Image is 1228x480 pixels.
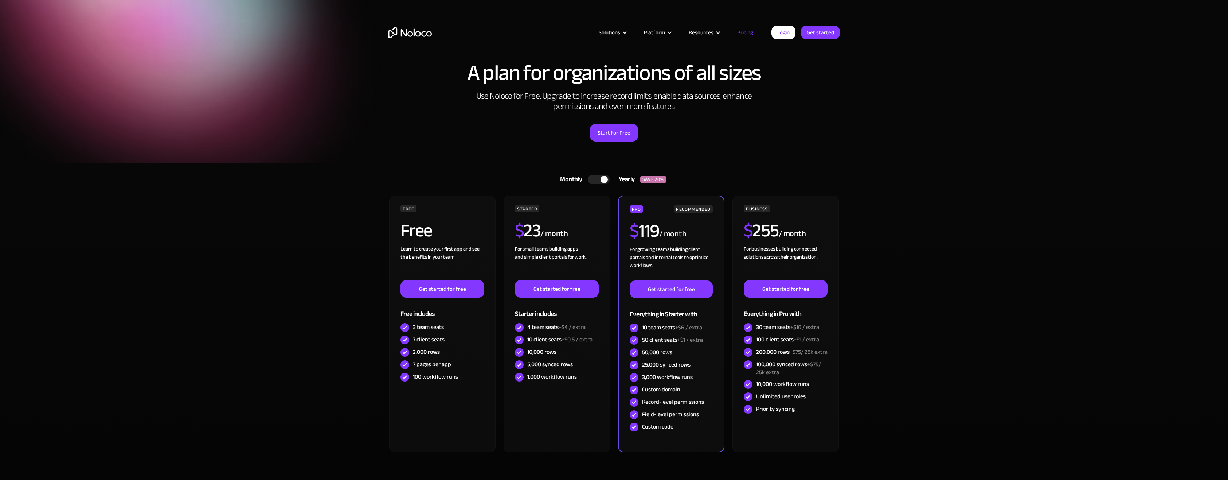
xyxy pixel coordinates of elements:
[527,336,593,344] div: 10 client seats
[540,228,568,240] div: / month
[790,347,828,357] span: +$75/ 25k extra
[413,373,458,381] div: 100 workflow runs
[413,336,445,344] div: 7 client seats
[680,28,728,37] div: Resources
[728,28,762,37] a: Pricing
[515,205,539,212] div: STARTER
[756,348,828,356] div: 200,000 rows
[630,245,713,280] div: For growing teams building client portals and internal tools to optimize workflows.
[630,298,713,322] div: Everything in Starter with
[642,398,704,406] div: Record-level permissions
[756,380,809,388] div: 10,000 workflow runs
[756,360,828,376] div: 100,000 synced rows
[599,28,620,37] div: Solutions
[644,28,665,37] div: Platform
[659,228,687,240] div: / month
[515,213,524,248] span: $
[756,392,806,400] div: Unlimited user roles
[413,323,444,331] div: 3 team seats
[413,348,440,356] div: 2,000 rows
[744,213,753,248] span: $
[779,228,806,240] div: / month
[744,298,828,321] div: Everything in Pro with
[400,245,484,280] div: Learn to create your first app and see the benefits in your team ‍
[413,360,451,368] div: 7 pages per app
[468,91,760,112] h2: Use Noloco for Free. Upgrade to increase record limits, enable data sources, enhance permissions ...
[642,324,702,332] div: 10 team seats
[590,28,635,37] div: Solutions
[630,280,713,298] a: Get started for free
[610,174,640,185] div: Yearly
[801,26,840,39] a: Get started
[400,221,432,240] h2: Free
[388,27,432,38] a: home
[630,205,643,213] div: PRO
[642,423,673,431] div: Custom code
[771,26,795,39] a: Login
[744,280,828,298] a: Get started for free
[744,205,770,212] div: BUSINESS
[756,359,821,378] span: +$75/ 25k extra
[744,221,779,240] h2: 255
[388,62,840,84] h1: A plan for organizations of all sizes
[527,373,577,381] div: 1,000 workflow runs
[642,336,703,344] div: 50 client seats
[527,323,586,331] div: 4 team seats
[630,214,639,248] span: $
[590,124,638,142] a: Start for Free
[674,205,713,213] div: RECOMMENDED
[675,322,702,333] span: +$6 / extra
[635,28,680,37] div: Platform
[790,322,819,333] span: +$10 / extra
[642,410,699,418] div: Field-level permissions
[630,222,659,240] h2: 119
[756,405,795,413] div: Priority syncing
[642,386,680,394] div: Custom domain
[756,323,819,331] div: 30 team seats
[689,28,713,37] div: Resources
[744,245,828,280] div: For businesses building connected solutions across their organization. ‍
[527,360,573,368] div: 5,000 synced rows
[640,176,666,183] div: SAVE 20%
[551,174,588,185] div: Monthly
[559,322,586,333] span: +$4 / extra
[400,280,484,298] a: Get started for free
[677,334,703,345] span: +$1 / extra
[527,348,556,356] div: 10,000 rows
[756,336,819,344] div: 100 client seats
[794,334,819,345] span: +$1 / extra
[642,373,693,381] div: 3,000 workflow runs
[562,334,593,345] span: +$0.5 / extra
[515,245,599,280] div: For small teams building apps and simple client portals for work. ‍
[400,205,416,212] div: FREE
[642,348,672,356] div: 50,000 rows
[642,361,691,369] div: 25,000 synced rows
[515,280,599,298] a: Get started for free
[515,298,599,321] div: Starter includes
[400,298,484,321] div: Free includes
[515,221,541,240] h2: 23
